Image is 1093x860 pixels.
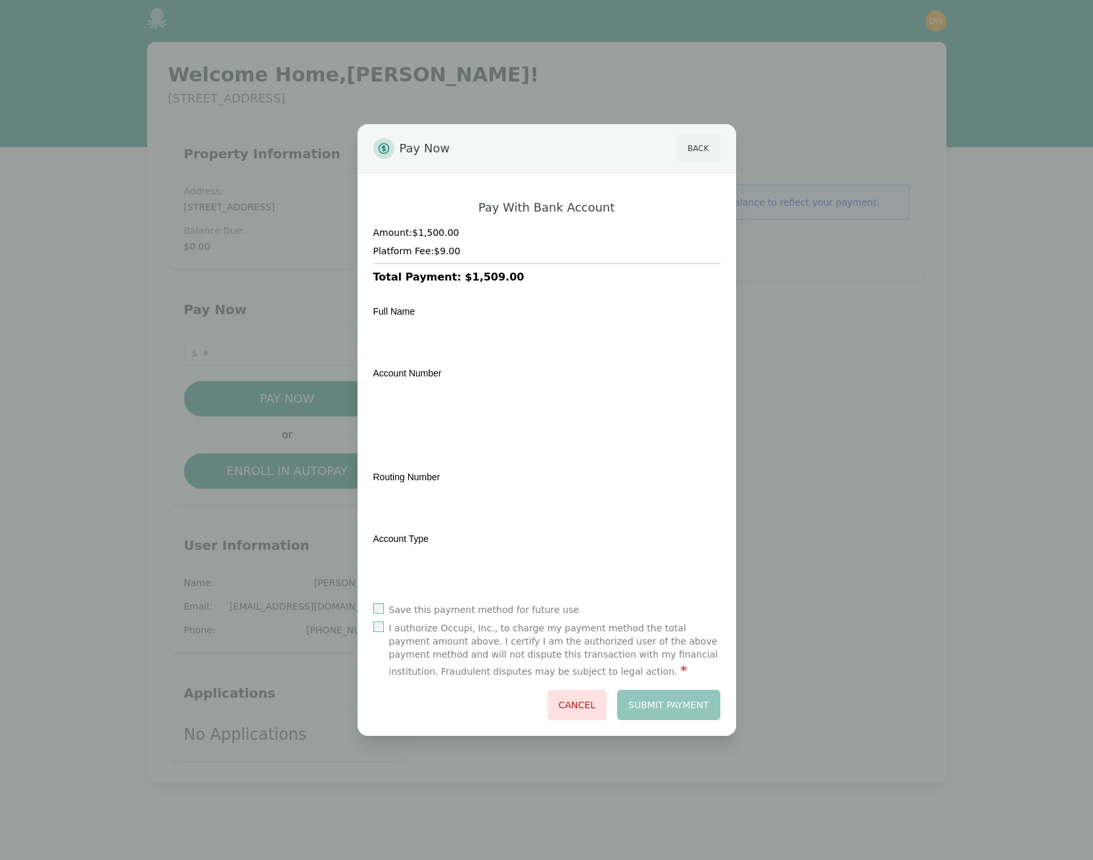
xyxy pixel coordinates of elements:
[373,269,720,285] h3: Total Payment: $1,509.00
[373,533,429,544] label: Account Type
[389,603,579,616] label: Save this payment method for future use
[373,368,442,378] label: Account Number
[373,472,440,482] label: Routing Number
[400,135,450,162] span: Pay Now
[547,690,607,720] button: Cancel
[478,200,615,215] h2: Pay With Bank Account
[389,622,720,679] label: I authorize Occupi, Inc., to charge my payment method the total payment amount above. I certify I...
[373,226,720,239] h4: Amount: $1,500.00
[373,244,720,258] h4: Platform Fee: $9.00
[373,306,415,317] label: Full Name
[676,135,720,162] button: Back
